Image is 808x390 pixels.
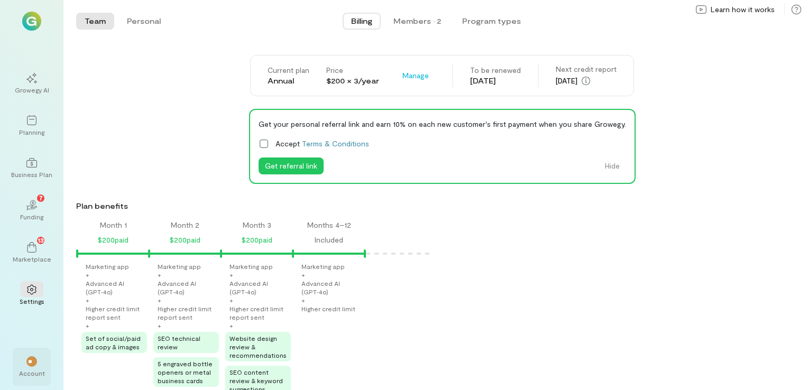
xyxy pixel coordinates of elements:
[396,67,435,84] button: Manage
[86,262,129,271] div: Marketing app
[86,335,141,350] span: Set of social/paid ad copy & images
[19,128,44,136] div: Planning
[556,64,617,75] div: Next credit report
[13,191,51,229] a: Funding
[86,279,147,296] div: Advanced AI (GPT‑4o)
[86,271,89,279] div: +
[76,201,804,211] div: Plan benefits
[13,107,51,145] a: Planning
[76,13,114,30] button: Team
[158,262,201,271] div: Marketing app
[599,157,626,174] button: Hide
[20,212,43,221] div: Funding
[259,118,626,129] div: Get your personal referral link and earn 10% on each new customer's first payment when you share ...
[15,86,49,94] div: Growegy AI
[343,13,381,30] button: Billing
[402,70,429,81] span: Manage
[86,296,89,304] div: +
[38,235,44,245] span: 13
[98,234,128,246] div: $200 paid
[86,321,89,330] div: +
[268,65,309,76] div: Current plan
[302,139,369,148] a: Terms & Conditions
[158,279,219,296] div: Advanced AI (GPT‑4o)
[259,157,324,174] button: Get referral link
[158,296,161,304] div: +
[351,16,372,26] span: Billing
[13,255,51,263] div: Marketplace
[301,262,345,271] div: Marketing app
[229,335,287,359] span: Website design review & recommendations
[454,13,529,30] button: Program types
[243,220,271,230] div: Month 3
[11,170,52,179] div: Business Plan
[20,297,44,305] div: Settings
[229,279,291,296] div: Advanced AI (GPT‑4o)
[315,234,343,246] div: Included
[158,360,213,384] span: 5 engraved bottle openers or metal business cards
[326,76,379,86] div: $200 × 3/year
[229,304,291,321] div: Higher credit limit report sent
[470,76,521,86] div: [DATE]
[158,271,161,279] div: +
[229,296,233,304] div: +
[13,64,51,103] a: Growegy AI
[39,193,43,202] span: 7
[118,13,169,30] button: Personal
[229,271,233,279] div: +
[307,220,351,230] div: Months 4–12
[13,149,51,187] a: Business Plan
[171,220,199,230] div: Month 2
[242,234,272,246] div: $200 paid
[158,304,219,321] div: Higher credit limit report sent
[385,13,449,30] button: Members · 2
[13,276,51,314] a: Settings
[229,262,273,271] div: Marketing app
[301,279,363,296] div: Advanced AI (GPT‑4o)
[301,271,305,279] div: +
[158,335,200,350] span: SEO technical review
[100,220,127,230] div: Month 1
[301,296,305,304] div: +
[268,76,309,86] div: Annual
[470,65,521,76] div: To be renewed
[229,321,233,330] div: +
[301,304,355,313] div: Higher credit limit
[711,4,775,15] span: Learn how it works
[86,304,147,321] div: Higher credit limit report sent
[158,321,161,330] div: +
[326,65,379,76] div: Price
[170,234,200,246] div: $200 paid
[276,138,369,149] span: Accept
[19,369,45,377] div: Account
[13,234,51,272] a: Marketplace
[556,75,617,87] div: [DATE]
[393,16,441,26] div: Members · 2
